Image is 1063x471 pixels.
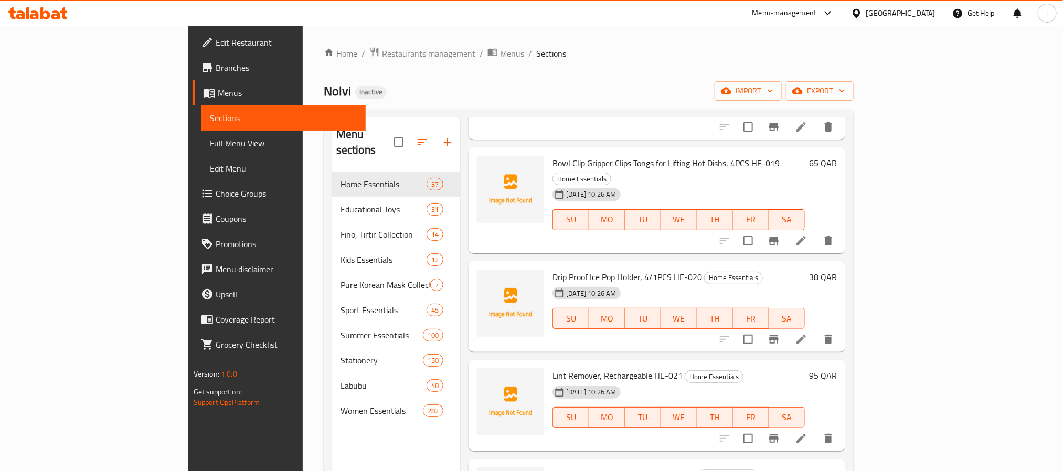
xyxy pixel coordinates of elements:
[216,288,357,301] span: Upsell
[697,407,734,428] button: TH
[552,155,780,171] span: Bowl Clip Gripper Clips Tongs for Lifting Hot Dishs, 4PCS HE-019
[210,112,357,124] span: Sections
[528,47,532,60] li: /
[795,121,807,133] a: Edit menu item
[201,131,366,156] a: Full Menu View
[332,247,461,272] div: Kids Essentials12
[193,332,366,357] a: Grocery Checklist
[194,395,260,409] a: Support.OpsPlatform
[194,367,219,381] span: Version:
[480,47,483,60] li: /
[795,234,807,247] a: Edit menu item
[216,313,357,326] span: Coverage Report
[665,311,693,326] span: WE
[221,367,237,381] span: 1.0.0
[733,407,769,428] button: FR
[341,354,423,367] div: Stationery
[210,162,357,175] span: Edit Menu
[685,371,743,383] span: Home Essentials
[593,212,621,227] span: MO
[733,308,769,329] button: FR
[552,308,589,329] button: SU
[193,231,366,256] a: Promotions
[733,209,769,230] button: FR
[773,212,801,227] span: SA
[562,189,620,199] span: [DATE] 10:26 AM
[737,328,759,350] span: Select to update
[737,410,765,425] span: FR
[216,187,357,200] span: Choice Groups
[795,432,807,445] a: Edit menu item
[552,209,589,230] button: SU
[194,385,242,399] span: Get support on:
[816,426,841,451] button: delete
[201,156,366,181] a: Edit Menu
[589,308,625,329] button: MO
[715,81,782,101] button: import
[210,137,357,149] span: Full Menu View
[809,156,837,170] h6: 65 QAR
[552,269,702,285] span: Drip Proof Ice Pop Holder, 4/1PCS HE-020
[427,255,443,265] span: 12
[685,370,743,383] div: Home Essentials
[477,156,544,223] img: Bowl Clip Gripper Clips Tongs for Lifting Hot Dishs, 4PCS HE-019
[341,329,423,341] div: Summer Essentials
[427,253,443,266] div: items
[562,288,620,298] span: [DATE] 10:26 AM
[324,47,854,60] nav: breadcrumb
[341,304,427,316] span: Sport Essentials
[216,338,357,351] span: Grocery Checklist
[427,381,443,391] span: 48
[816,114,841,140] button: delete
[332,167,461,427] nav: Menu sections
[427,178,443,190] div: items
[355,86,387,99] div: Inactive
[769,407,805,428] button: SA
[332,197,461,222] div: Educational Toys31
[427,305,443,315] span: 45
[866,7,936,19] div: [GEOGRAPHIC_DATA]
[816,327,841,352] button: delete
[193,307,366,332] a: Coverage Report
[341,279,430,291] span: Pure Korean Mask Collection
[201,105,366,131] a: Sections
[794,84,845,98] span: export
[737,311,765,326] span: FR
[697,308,734,329] button: TH
[427,203,443,216] div: items
[593,311,621,326] span: MO
[431,280,443,290] span: 7
[423,354,443,367] div: items
[332,398,461,423] div: Women Essentials282
[553,173,611,185] span: Home Essentials
[216,61,357,74] span: Branches
[332,272,461,297] div: Pure Korean Mask Collection7
[809,270,837,284] h6: 38 QAR
[1046,7,1048,19] span: i
[341,228,427,241] span: Fino, Tirtir Collection
[701,410,729,425] span: TH
[193,256,366,282] a: Menu disclaimer
[332,373,461,398] div: Labubu48
[216,263,357,275] span: Menu disclaimer
[562,387,620,397] span: [DATE] 10:26 AM
[216,36,357,49] span: Edit Restaurant
[218,87,357,99] span: Menus
[661,407,697,428] button: WE
[665,212,693,227] span: WE
[423,404,443,417] div: items
[410,130,435,155] span: Sort sections
[809,368,837,383] h6: 95 QAR
[341,379,427,392] div: Labubu
[589,407,625,428] button: MO
[423,406,443,416] span: 282
[427,179,443,189] span: 37
[216,238,357,250] span: Promotions
[341,253,427,266] span: Kids Essentials
[369,47,475,60] a: Restaurants management
[737,212,765,227] span: FR
[341,203,427,216] div: Educational Toys
[477,270,544,337] img: Drip Proof Ice Pop Holder, 4/1PCS HE-020
[341,178,427,190] span: Home Essentials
